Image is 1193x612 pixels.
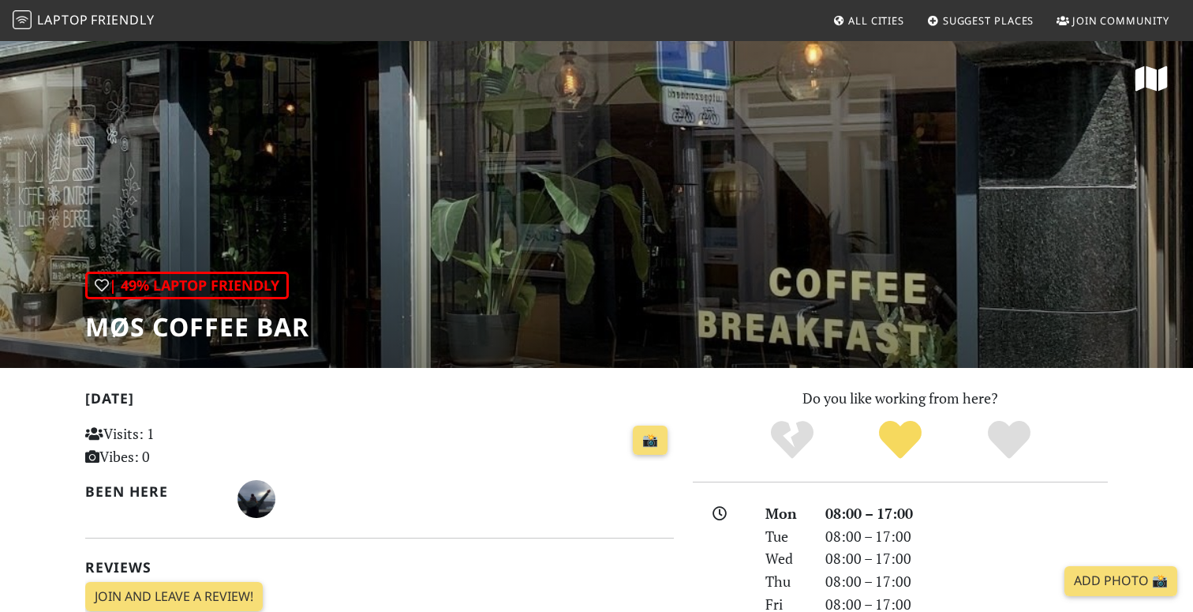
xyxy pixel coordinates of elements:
div: No [738,419,847,462]
a: Join Community [1050,6,1176,35]
p: Do you like working from here? [693,387,1108,410]
span: Friendly [91,11,154,28]
a: Add Photo 📸 [1064,566,1177,596]
div: 08:00 – 17:00 [816,502,1117,525]
p: Visits: 1 Vibes: 0 [85,422,269,468]
img: 5721-n.jpg [237,480,275,518]
img: LaptopFriendly [13,10,32,29]
div: | 49% Laptop Friendly [85,272,289,299]
h1: MØS Coffee bar [85,312,309,342]
a: Join and leave a review! [85,582,263,612]
span: N vdW [237,488,275,507]
div: 08:00 – 17:00 [816,547,1117,570]
span: Laptop [37,11,88,28]
div: Yes [846,419,955,462]
a: All Cities [826,6,911,35]
span: All Cities [848,13,904,28]
div: Mon [756,502,816,525]
div: Wed [756,547,816,570]
div: Definitely! [955,419,1064,462]
a: Suggest Places [921,6,1041,35]
h2: [DATE] [85,390,674,413]
a: LaptopFriendly LaptopFriendly [13,7,155,35]
div: Thu [756,570,816,593]
h2: Been here [85,483,219,500]
div: Tue [756,525,816,548]
a: 📸 [633,426,668,456]
span: Join Community [1072,13,1169,28]
div: 08:00 – 17:00 [816,525,1117,548]
span: Suggest Places [943,13,1034,28]
h2: Reviews [85,559,674,576]
div: 08:00 – 17:00 [816,570,1117,593]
